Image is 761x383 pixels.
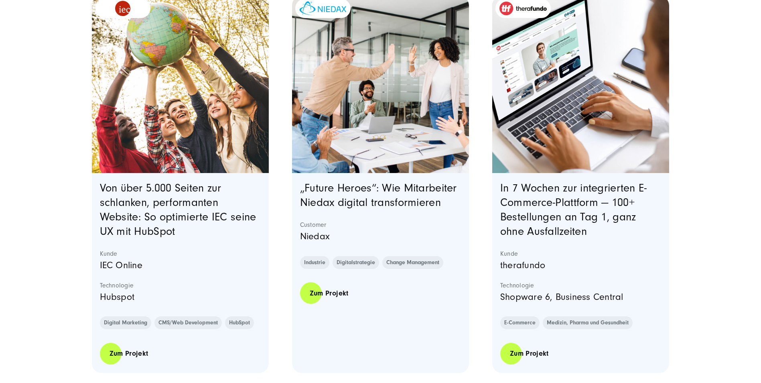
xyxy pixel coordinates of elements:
img: niedax-logo [299,1,347,15]
p: therafundo [500,258,662,273]
a: Change Management [382,256,443,269]
a: Zum Projekt [300,282,358,305]
a: Digitalstrategie [333,256,379,269]
p: IEC Online [100,258,261,273]
a: In 7 Wochen zur integrierten E-Commerce-Plattform — 100+ Bestellungen an Tag 1, ganz ohne Ausfall... [500,182,647,238]
strong: Technologie [100,281,261,289]
img: therafundo_10-2024_logo_2c [499,2,547,15]
strong: Kunde [100,250,261,258]
p: Shopware 6, Business Central [500,289,662,305]
a: Zum Projekt [500,342,558,365]
a: Von über 5.000 Seiten zur schlanken, performanten Website: So optimierte IEC seine UX mit HubSpot [100,182,256,238]
p: Niedax [300,229,461,244]
p: Hubspot [100,289,261,305]
a: Digital Marketing [100,316,151,329]
a: Industrie [300,256,329,269]
strong: Customer [300,221,461,229]
strong: Kunde [500,250,662,258]
img: logo_IEC [115,1,130,16]
a: Medizin, Pharma und Gesundheit [543,316,633,329]
a: „Future Heroes“: Wie Mitarbeiter Niedax digital transformieren [300,182,457,209]
a: CMS/Web Development [154,316,222,329]
a: Zum Projekt [100,342,158,365]
strong: Technologie [500,281,662,289]
a: HubSpot [225,316,254,329]
a: E-Commerce [500,316,540,329]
